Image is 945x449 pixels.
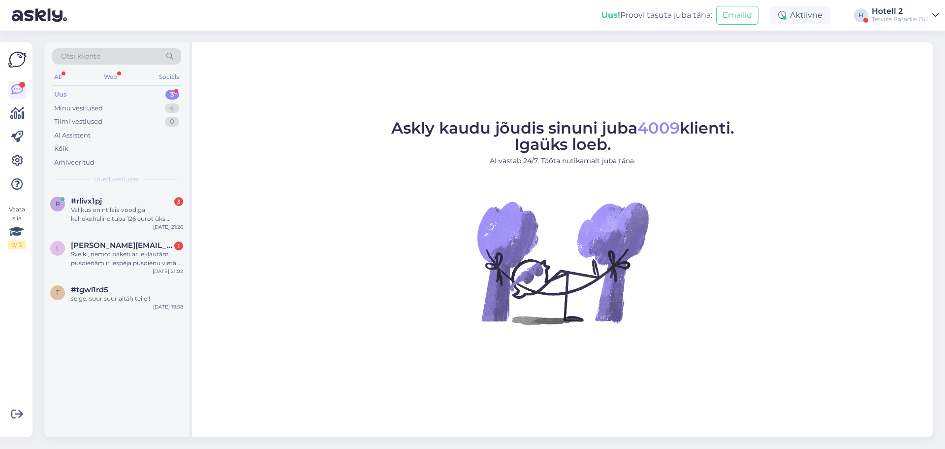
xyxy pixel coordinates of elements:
[474,174,651,351] img: No Chat active
[102,70,119,83] div: Web
[52,70,63,83] div: All
[8,205,26,249] div: Vaata siia
[391,118,734,154] span: Askly kaudu jõudis sinuni juba klienti. Igaüks loeb.
[601,10,620,20] b: Uus!
[601,9,712,21] div: Proovi tasuta juba täna:
[54,144,68,154] div: Kõik
[716,6,758,25] button: Emailid
[153,303,183,311] div: [DATE] 19:58
[94,175,140,184] span: Uued vestlused
[54,104,103,113] div: Minu vestlused
[71,241,173,250] span: linda.saleniece7@gmail.com
[165,104,179,113] div: 4
[153,268,183,275] div: [DATE] 21:02
[54,90,67,100] div: Uus
[770,6,830,24] div: Aktiivne
[56,244,60,252] span: l
[71,197,102,206] span: #rlivx1pj
[157,70,181,83] div: Socials
[854,8,868,22] div: H
[54,117,102,127] div: Tiimi vestlused
[71,206,183,223] div: Valikus on nt laia voodiga kahekohaline tuba 126 eurot üks ööpäev. Kas see on inimese kohta või k...
[56,200,60,207] span: r
[165,90,179,100] div: 3
[153,223,183,231] div: [DATE] 21:26
[637,118,680,138] span: 4009
[8,50,27,69] img: Askly Logo
[54,158,94,168] div: Arhiveeritud
[56,289,60,296] span: t
[165,117,179,127] div: 0
[54,131,91,140] div: AI Assistent
[872,7,939,23] a: Hotell 2Tervise Paradiis OÜ
[872,15,928,23] div: Tervise Paradiis OÜ
[71,250,183,268] div: Sveiki, ņemot paketi ar iekļautām pusdienām ir iespēja pusdienu vietā dabūt vakariņas? Un šīs pus...
[71,294,183,303] div: selge, suur suur aitäh teile!!
[872,7,928,15] div: Hotell 2
[391,156,734,166] p: AI vastab 24/7. Tööta nutikamalt juba täna.
[174,197,183,206] div: 3
[61,51,100,62] span: Otsi kliente
[71,285,108,294] span: #tgwl1rd5
[174,242,183,250] div: 1
[8,241,26,249] div: 0 / 3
